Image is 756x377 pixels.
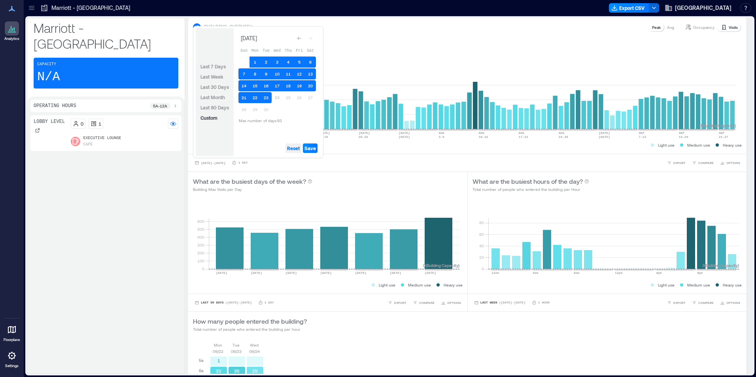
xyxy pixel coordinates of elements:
span: OPTIONS [447,300,461,305]
button: Last 90 Days [199,103,231,112]
p: Avg [667,24,674,30]
p: 5a [199,357,204,364]
span: [DATE] - [DATE] [201,161,225,165]
p: Tue [232,342,240,348]
span: Save [304,145,316,151]
text: AUG [519,131,525,135]
button: Export CSV [609,3,649,13]
p: Executive Lounge [83,135,121,141]
button: 10 [272,68,283,79]
span: Last Month [200,94,225,100]
text: [DATE] [599,135,610,139]
p: How many people entered the building? [193,317,307,326]
text: [DATE] [425,271,436,275]
tspan: 80 [479,220,484,225]
button: COMPARE [411,299,436,307]
p: Total number of people who entered the building per hour [193,326,307,332]
button: 25 [283,92,294,103]
a: Floorplans [1,320,23,345]
span: Custom [200,115,217,121]
th: Wednesday [272,45,283,56]
p: Peak [652,24,661,30]
button: Last 7 Days [199,62,227,71]
button: 8 [249,68,261,79]
button: OPTIONS [718,299,742,307]
span: Last 7 Days [200,64,226,69]
button: 14 [238,80,249,91]
a: Analytics [2,19,22,43]
button: COMPARE [690,159,715,167]
text: AUG [559,131,565,135]
text: 35 [234,368,240,373]
p: Medium use [408,282,431,288]
span: Sun [240,49,248,53]
span: Max number of days: 93 [239,118,282,123]
text: [DATE] [251,271,262,275]
p: Medium use [687,282,710,288]
text: [DATE] [359,131,370,135]
button: 19 [294,80,305,91]
a: Settings [2,346,21,371]
span: Fri [296,49,303,53]
p: Building Max Visits per Day [193,186,312,192]
p: Marriott - [GEOGRAPHIC_DATA] [51,4,130,12]
button: 5 [294,57,305,68]
span: Sat [307,49,314,53]
button: [DATE]-[DATE] [193,159,227,167]
button: 27 [305,92,316,103]
p: 1 Hour [538,300,550,305]
p: 1 Day [238,160,248,165]
span: Wed [274,49,281,53]
button: Last Month [199,92,227,102]
p: Light use [658,142,675,148]
button: 17 [272,80,283,91]
button: 3 [272,57,283,68]
text: 12am [491,271,499,275]
button: EXPORT [386,299,408,307]
text: 8am [574,271,580,275]
text: 17-23 [519,135,528,139]
tspan: 100 [197,258,204,263]
button: 29 [249,104,261,115]
p: Occupancy [693,24,714,30]
text: 8pm [697,271,703,275]
span: COMPARE [698,160,714,165]
text: 20-26 [359,135,368,139]
text: 14-20 [679,135,688,139]
p: 1 [98,121,101,127]
text: AUG [438,131,444,135]
button: [GEOGRAPHIC_DATA] [662,2,734,14]
text: SEP [719,131,725,135]
th: Friday [294,45,305,56]
span: Thu [285,49,292,53]
button: 11 [283,68,294,79]
tspan: 0 [481,266,484,271]
button: 15 [249,80,261,91]
span: OPTIONS [726,160,740,165]
p: Mon [214,342,222,348]
button: EXPORT [665,159,687,167]
span: COMPARE [419,300,435,305]
p: 09/22 [213,348,223,354]
button: OPTIONS [718,159,742,167]
button: Last 90 Days |[DATE]-[DATE] [193,299,253,307]
p: Floorplans [4,337,20,342]
p: What are the busiest hours of the day? [472,177,583,186]
tspan: 600 [197,219,204,224]
p: Heavy use [723,142,742,148]
button: COMPARE [690,299,715,307]
span: Mon [251,49,259,53]
button: 7 [238,68,249,79]
button: 4 [283,57,294,68]
span: COMPARE [698,300,714,305]
button: 18 [283,80,294,91]
p: Marriott - [GEOGRAPHIC_DATA] [34,20,178,51]
p: Light use [658,282,675,288]
p: 1 Day [265,300,274,305]
text: [DATE] [399,135,410,139]
text: [DATE] [390,271,401,275]
span: EXPORT [394,300,406,305]
span: OPTIONS [726,300,740,305]
button: 24 [272,92,283,103]
p: 09/24 [249,348,260,354]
